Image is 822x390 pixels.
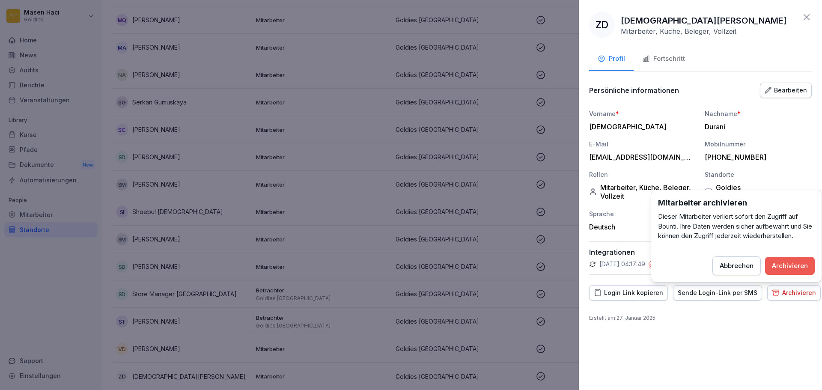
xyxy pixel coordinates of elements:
[767,285,821,301] button: Archivieren
[589,170,696,179] div: Rollen
[589,223,696,231] div: Deutsch
[712,256,761,275] button: Abbrechen
[598,54,625,64] div: Profil
[705,122,807,131] div: Durani
[589,285,668,301] button: Login Link kopieren
[658,197,815,208] h3: Mitarbeiter archivieren
[621,14,787,27] p: [DEMOGRAPHIC_DATA][PERSON_NAME]
[649,260,669,268] img: e2n.png
[705,109,812,118] div: Nachname
[772,288,816,298] div: Archivieren
[705,170,812,179] div: Standorte
[705,140,812,149] div: Mobilnummer
[589,12,615,38] div: ZD
[720,261,753,271] div: Abbrechen
[594,288,663,298] div: Login Link kopieren
[589,48,634,71] button: Profil
[642,54,685,64] div: Fortschritt
[673,285,762,301] button: Sende Login-Link per SMS
[705,153,807,161] div: [PHONE_NUMBER]
[765,257,815,275] button: Archivieren
[772,261,808,271] div: Archivieren
[705,183,812,200] div: Goldies [GEOGRAPHIC_DATA]
[658,212,815,241] p: Dieser Mitarbeiter verliert sofort den Zugriff auf Bounti. Ihre Daten werden sicher aufbewahrt un...
[589,248,812,256] p: Integrationen
[589,109,696,118] div: Vorname
[589,183,696,200] div: Mitarbeiter, Küche, Beleger, Vollzeit
[589,140,696,149] div: E-Mail
[589,122,692,131] div: [DEMOGRAPHIC_DATA]
[760,83,812,98] button: Bearbeiten
[599,260,645,268] p: [DATE] 04:17:49
[589,153,692,161] div: [EMAIL_ADDRESS][DOMAIN_NAME]
[589,314,812,322] p: Erstellt am : 27. Januar 2025
[589,209,696,218] div: Sprache
[634,48,694,71] button: Fortschritt
[589,86,679,95] p: Persönliche informationen
[765,86,807,95] div: Bearbeiten
[678,288,757,298] div: Sende Login-Link per SMS
[621,27,736,36] p: Mitarbeiter, Küche, Beleger, Vollzeit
